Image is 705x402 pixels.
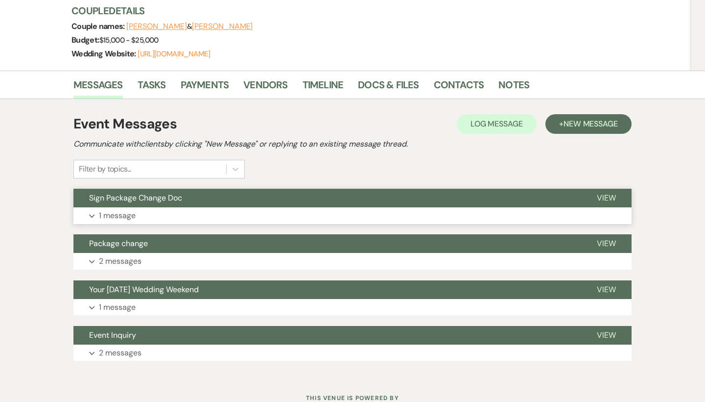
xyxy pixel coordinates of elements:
[73,280,581,299] button: Your [DATE] Wedding Weekend
[99,35,159,45] span: $15,000 - $25,000
[564,119,618,129] span: New Message
[597,238,616,249] span: View
[73,138,632,150] h2: Communicate with clients by clicking "New Message" or replying to an existing message thread.
[73,77,123,99] a: Messages
[99,255,141,268] p: 2 messages
[545,114,632,134] button: +New Message
[89,284,199,295] span: Your [DATE] Wedding Weekend
[358,77,419,99] a: Docs & Files
[99,209,136,222] p: 1 message
[99,347,141,359] p: 2 messages
[192,23,253,30] button: [PERSON_NAME]
[126,22,253,31] span: &
[71,35,99,45] span: Budget:
[89,193,182,203] span: Sign Package Change Doc
[138,49,210,59] a: [URL][DOMAIN_NAME]
[73,299,632,316] button: 1 message
[73,114,177,134] h1: Event Messages
[581,234,632,253] button: View
[457,114,537,134] button: Log Message
[597,284,616,295] span: View
[71,21,126,31] span: Couple names:
[181,77,229,99] a: Payments
[243,77,287,99] a: Vendors
[581,326,632,345] button: View
[138,77,166,99] a: Tasks
[73,345,632,361] button: 2 messages
[73,189,581,207] button: Sign Package Change Doc
[73,326,581,345] button: Event Inquiry
[99,301,136,314] p: 1 message
[73,253,632,270] button: 2 messages
[470,119,523,129] span: Log Message
[597,193,616,203] span: View
[597,330,616,340] span: View
[126,23,187,30] button: [PERSON_NAME]
[89,330,136,340] span: Event Inquiry
[434,77,484,99] a: Contacts
[581,280,632,299] button: View
[498,77,529,99] a: Notes
[73,207,632,224] button: 1 message
[73,234,581,253] button: Package change
[79,163,131,175] div: Filter by topics...
[71,49,138,59] span: Wedding Website:
[303,77,344,99] a: Timeline
[89,238,148,249] span: Package change
[581,189,632,207] button: View
[71,4,620,18] h3: Couple Details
